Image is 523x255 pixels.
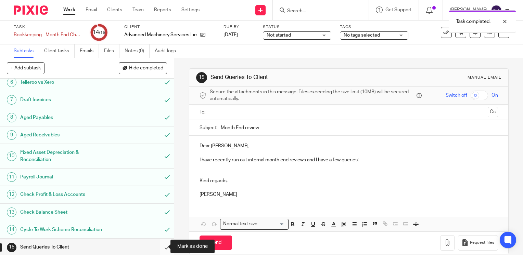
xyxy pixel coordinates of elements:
[14,44,39,58] a: Subtasks
[125,44,150,58] a: Notes (0)
[104,44,119,58] a: Files
[200,157,498,163] p: I have recently run out internal month end reviews and I have a few queries:
[80,44,99,58] a: Emails
[155,44,181,58] a: Audit logs
[20,225,109,235] h1: Cycle To Work Scheme Reconciliation
[267,33,291,38] span: Not started
[7,172,16,182] div: 11
[86,6,97,13] a: Email
[446,92,467,99] span: Switch off
[63,6,75,13] a: Work
[492,92,498,99] span: On
[7,243,16,252] div: 15
[129,66,163,71] span: Hide completed
[20,172,109,182] h1: Payroll Journal
[107,6,122,13] a: Clients
[220,219,289,229] div: Search for option
[200,124,217,131] label: Subject:
[488,107,498,117] button: Cc
[222,220,259,228] span: Normal text size
[93,28,105,36] div: 14
[456,18,490,25] p: Task completed.
[260,220,284,228] input: Search for option
[20,207,109,217] h1: Check Balance Sheet
[458,235,498,251] button: Request files
[200,236,232,250] input: Send
[20,242,109,252] h1: Send Queries To Client
[200,191,498,198] p: [PERSON_NAME]
[7,151,16,161] div: 10
[224,24,254,30] label: Due by
[20,189,109,200] h1: Check Profit & Loss Accounts
[7,130,16,140] div: 9
[7,207,16,217] div: 13
[20,77,109,88] h1: Telleroo vs Xero
[210,89,415,103] span: Secure the attachments in this message. Files exceeding the size limit (10MB) will be secured aut...
[124,24,215,30] label: Client
[7,78,16,87] div: 6
[20,95,109,105] h1: Draft Invoices
[344,33,380,38] span: No tags selected
[200,177,498,184] p: Kind regards,
[14,5,48,15] img: Pixie
[14,31,82,38] div: Bookkeeping - Month End Checks
[44,44,75,58] a: Client tasks
[119,62,167,74] button: Hide completed
[132,6,144,13] a: Team
[7,225,16,234] div: 14
[200,143,498,149] p: Dear [PERSON_NAME],
[181,6,200,13] a: Settings
[154,6,171,13] a: Reports
[7,190,16,199] div: 12
[7,62,44,74] button: + Add subtask
[196,72,207,83] div: 15
[224,32,238,37] span: [DATE]
[124,31,197,38] p: Advanced Machinery Services Limited
[468,75,501,80] div: Manual email
[491,5,502,16] img: svg%3E
[20,112,109,123] h1: Aged Payables
[99,31,105,35] small: /15
[211,74,363,81] h1: Send Queries To Client
[7,113,16,122] div: 8
[470,240,494,245] span: Request files
[20,147,109,165] h1: Fixed Asset Depreciation & Reconciliation
[7,95,16,105] div: 7
[200,109,207,116] label: To:
[14,24,82,30] label: Task
[20,130,109,140] h1: Aged Receivables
